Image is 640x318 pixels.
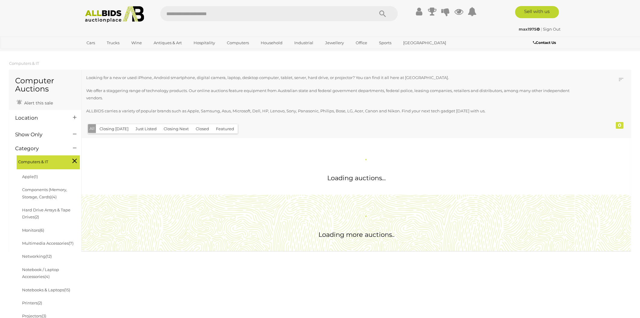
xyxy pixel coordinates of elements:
span: (2) [38,300,42,305]
button: All [88,124,96,133]
span: (4) [44,274,50,279]
span: (1) [34,174,38,179]
p: We offer a staggering range of technology products. Our online auctions feature equipment from Au... [86,87,577,101]
button: Closing Next [160,124,192,134]
img: Allbids.com.au [82,6,147,23]
span: (2) [34,214,39,219]
a: Wine [127,38,146,48]
h1: Computer Auctions [15,77,75,93]
button: Closed [192,124,213,134]
span: Loading auctions... [327,174,386,182]
span: Computers & IT [18,157,64,165]
span: Loading more auctions.. [318,231,394,238]
h4: Location [15,115,64,121]
p: Looking for a new or used iPhone, Android smartphone, digital camera, laptop, desktop computer, t... [86,74,577,81]
p: ALLBIDS carries a variety of popular brands such as Apple, Samsung, Asus, Microsoft, Dell, HP, Le... [86,108,577,114]
a: Computers [223,38,253,48]
div: 0 [616,122,623,129]
span: Alert this sale [23,100,53,106]
span: (15) [64,287,70,292]
a: Jewellery [321,38,348,48]
a: [GEOGRAPHIC_DATA] [399,38,450,48]
span: (7) [69,241,73,246]
a: Sell with us [515,6,559,18]
a: Sports [375,38,395,48]
a: Contact Us [533,39,557,46]
a: Apple(1) [22,174,38,179]
a: Components (Memory, Storage, Cards)(4) [22,187,67,199]
h4: Category [15,146,64,151]
span: (6) [39,228,44,233]
a: Office [352,38,371,48]
button: Featured [212,124,238,134]
a: Printers(2) [22,300,42,305]
a: Hard Drive Arrays & Tape Drives(2) [22,207,70,219]
a: Computers & IT [9,61,39,66]
a: Trucks [103,38,123,48]
a: Industrial [290,38,317,48]
a: Multimedia Accessories(7) [22,241,73,246]
a: Household [257,38,286,48]
a: Notebook / Laptop Accessories(4) [22,267,59,279]
span: (12) [46,254,52,259]
a: Cars [83,38,99,48]
h4: Show Only [15,132,64,137]
a: Alert this sale [15,98,54,107]
span: (4) [51,194,57,199]
a: Antiques & Art [150,38,186,48]
span: | [541,27,542,31]
strong: max1975 [519,27,540,31]
button: Search [367,6,398,21]
button: Closing [DATE] [96,124,132,134]
button: Just Listed [132,124,160,134]
a: Notebooks & Laptops(15) [22,287,70,292]
b: Contact Us [533,40,556,45]
a: Networking(12) [22,254,52,259]
a: max1975 [519,27,541,31]
a: Monitors(6) [22,228,44,233]
a: Sign Out [543,27,560,31]
a: Hospitality [190,38,219,48]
